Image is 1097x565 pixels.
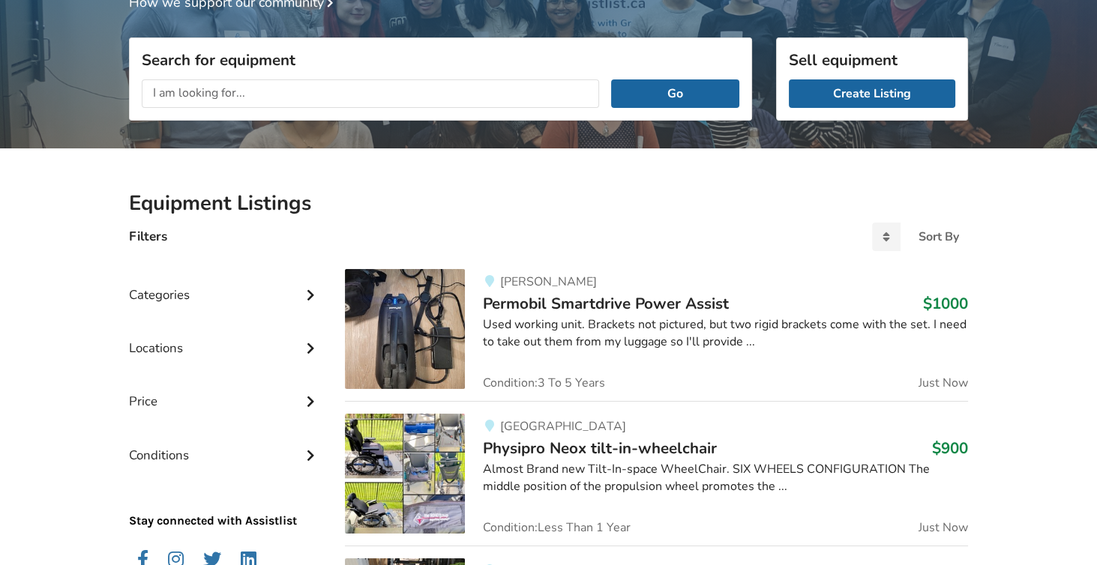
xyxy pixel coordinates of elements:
span: Just Now [919,377,968,389]
button: Go [611,79,739,108]
h3: Search for equipment [142,50,739,70]
h3: $1000 [923,294,968,313]
div: Conditions [129,417,321,471]
span: [GEOGRAPHIC_DATA] [500,418,625,435]
span: Just Now [919,522,968,534]
a: Create Listing [789,79,955,108]
span: Condition: Less Than 1 Year [483,522,631,534]
h4: Filters [129,228,167,245]
a: mobility-physipro neox tilt-in-wheelchair[GEOGRAPHIC_DATA]Physipro Neox tilt-in-wheelchair$900Alm... [345,401,968,546]
div: Categories [129,257,321,310]
div: Price [129,363,321,417]
a: mobility-permobil smartdrive power assist[PERSON_NAME]Permobil Smartdrive Power Assist$1000Used w... [345,269,968,401]
span: Condition: 3 To 5 Years [483,377,605,389]
span: [PERSON_NAME] [500,274,597,290]
div: Used working unit. Brackets not pictured, but two rigid brackets come with the set. I need to tak... [483,316,968,351]
input: I am looking for... [142,79,599,108]
span: Physipro Neox tilt-in-wheelchair [483,438,717,459]
h3: $900 [932,438,968,458]
img: mobility-physipro neox tilt-in-wheelchair [345,414,465,534]
div: Almost Brand new Tilt-In-space WheelChair. SIX WHEELS CONFIGURATION The middle position of the pr... [483,461,968,495]
p: Stay connected with Assistlist [129,471,321,530]
span: Permobil Smartdrive Power Assist [483,293,729,314]
h3: Sell equipment [789,50,955,70]
h2: Equipment Listings [129,190,968,217]
img: mobility-permobil smartdrive power assist [345,269,465,389]
div: Locations [129,310,321,363]
div: Sort By [919,231,959,243]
